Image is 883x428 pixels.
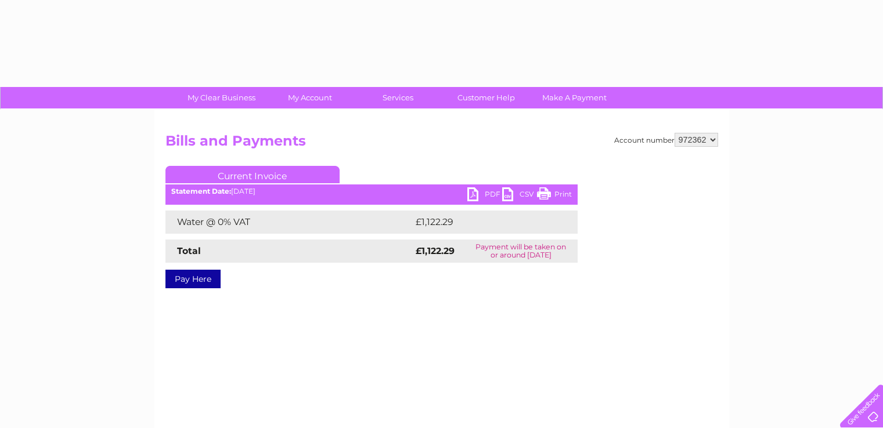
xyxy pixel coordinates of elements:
a: Services [350,87,446,108]
a: PDF [467,187,502,204]
a: My Account [262,87,358,108]
a: My Clear Business [174,87,269,108]
a: Customer Help [438,87,534,108]
td: Payment will be taken on or around [DATE] [464,240,577,263]
td: £1,122.29 [413,211,558,234]
a: Make A Payment [527,87,622,108]
a: CSV [502,187,537,204]
strong: Total [177,245,201,256]
a: Current Invoice [165,166,340,183]
b: Statement Date: [171,187,231,195]
h2: Bills and Payments [165,133,718,155]
div: [DATE] [165,187,578,195]
div: Account number [614,133,718,147]
td: Water @ 0% VAT [165,211,413,234]
a: Print [537,187,572,204]
a: Pay Here [165,270,221,288]
strong: £1,122.29 [416,245,455,256]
